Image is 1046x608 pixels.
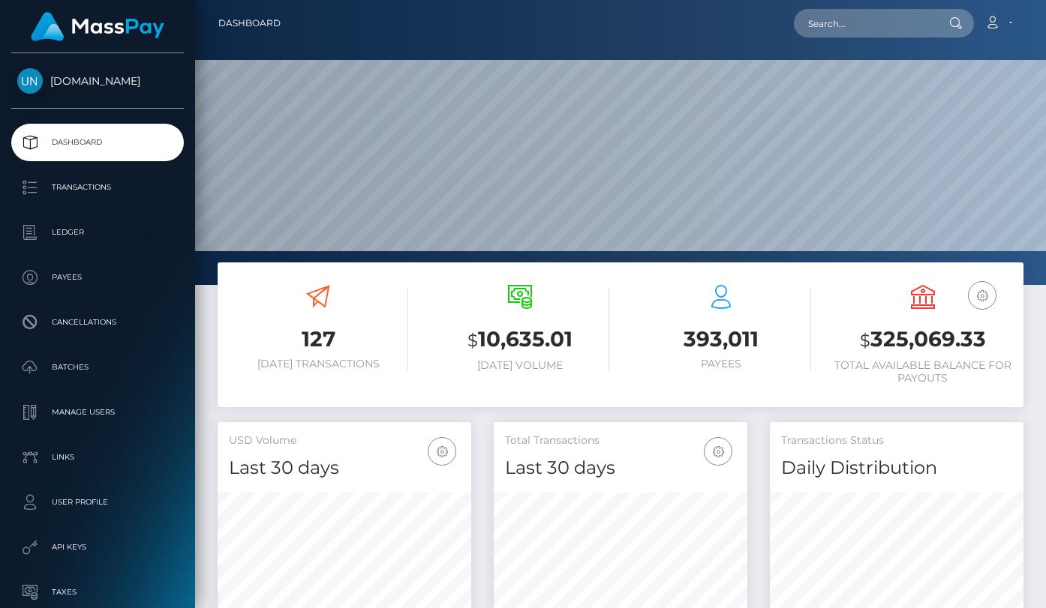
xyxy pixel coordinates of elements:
[11,439,184,476] a: Links
[860,330,870,351] small: $
[229,455,460,481] h4: Last 30 days
[632,358,811,370] h6: Payees
[431,359,610,372] h6: [DATE] Volume
[31,12,164,41] img: MassPay Logo
[781,433,1012,448] h5: Transactions Status
[11,349,184,386] a: Batches
[17,491,178,514] p: User Profile
[17,356,178,379] p: Batches
[17,176,178,199] p: Transactions
[229,433,460,448] h5: USD Volume
[17,221,178,244] p: Ledger
[781,455,1012,481] h4: Daily Distribution
[17,311,178,334] p: Cancellations
[794,9,935,37] input: Search...
[505,433,736,448] h5: Total Transactions
[218,7,281,39] a: Dashboard
[11,74,184,88] span: [DOMAIN_NAME]
[11,169,184,206] a: Transactions
[11,529,184,566] a: API Keys
[505,455,736,481] h4: Last 30 days
[17,446,178,469] p: Links
[11,214,184,251] a: Ledger
[467,330,478,351] small: $
[17,581,178,604] p: Taxes
[11,259,184,296] a: Payees
[11,394,184,431] a: Manage Users
[229,358,408,370] h6: [DATE] Transactions
[11,124,184,161] a: Dashboard
[17,266,178,289] p: Payees
[632,325,811,354] h3: 393,011
[11,484,184,521] a: User Profile
[17,131,178,154] p: Dashboard
[834,359,1013,385] h6: Total Available Balance for Payouts
[17,401,178,424] p: Manage Users
[834,325,1013,355] h3: 325,069.33
[17,536,178,559] p: API Keys
[229,325,408,354] h3: 127
[431,325,610,355] h3: 10,635.01
[11,304,184,341] a: Cancellations
[17,68,43,94] img: Unlockt.me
